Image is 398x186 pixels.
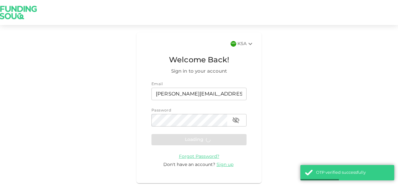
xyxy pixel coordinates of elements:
span: Sign up [217,163,233,167]
img: flag-sa.b9a346574cdc8950dd34b50780441f57.svg [231,41,236,47]
span: Email [151,82,163,86]
span: Welcome Back! [151,54,247,66]
span: Password [151,109,171,112]
input: email [151,88,247,100]
div: OTP verified successfully [316,170,390,176]
input: password [151,114,227,127]
span: Don't have an account? [163,163,215,167]
span: Sign in to your account [151,68,247,75]
div: KSA [237,40,254,48]
a: Forgot Password? [179,154,219,159]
